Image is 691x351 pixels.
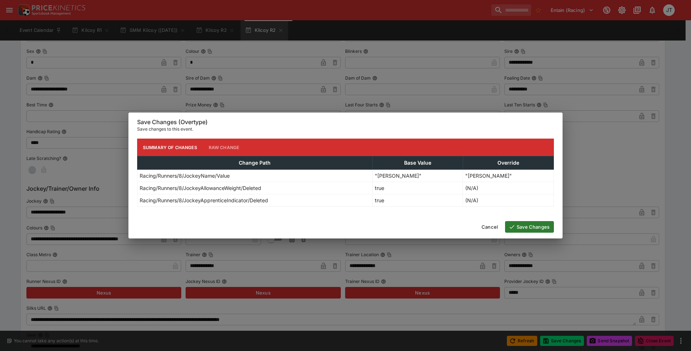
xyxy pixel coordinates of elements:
[140,172,230,179] p: Racing/Runners/8/JockeyName/Value
[372,194,463,207] td: true
[463,156,554,170] th: Override
[203,139,245,156] button: Raw Change
[137,156,373,170] th: Change Path
[463,182,554,194] td: (N/A)
[372,182,463,194] td: true
[137,139,203,156] button: Summary of Changes
[505,221,554,233] button: Save Changes
[372,156,463,170] th: Base Value
[140,196,268,204] p: Racing/Runners/8/JockeyApprenticeIndicator/Deleted
[463,170,554,182] td: "[PERSON_NAME]"
[372,170,463,182] td: "[PERSON_NAME]"
[477,221,502,233] button: Cancel
[137,118,554,126] h6: Save Changes (Overtype)
[140,184,261,192] p: Racing/Runners/8/JockeyAllowanceWeight/Deleted
[463,194,554,207] td: (N/A)
[137,126,554,133] p: Save changes to this event.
